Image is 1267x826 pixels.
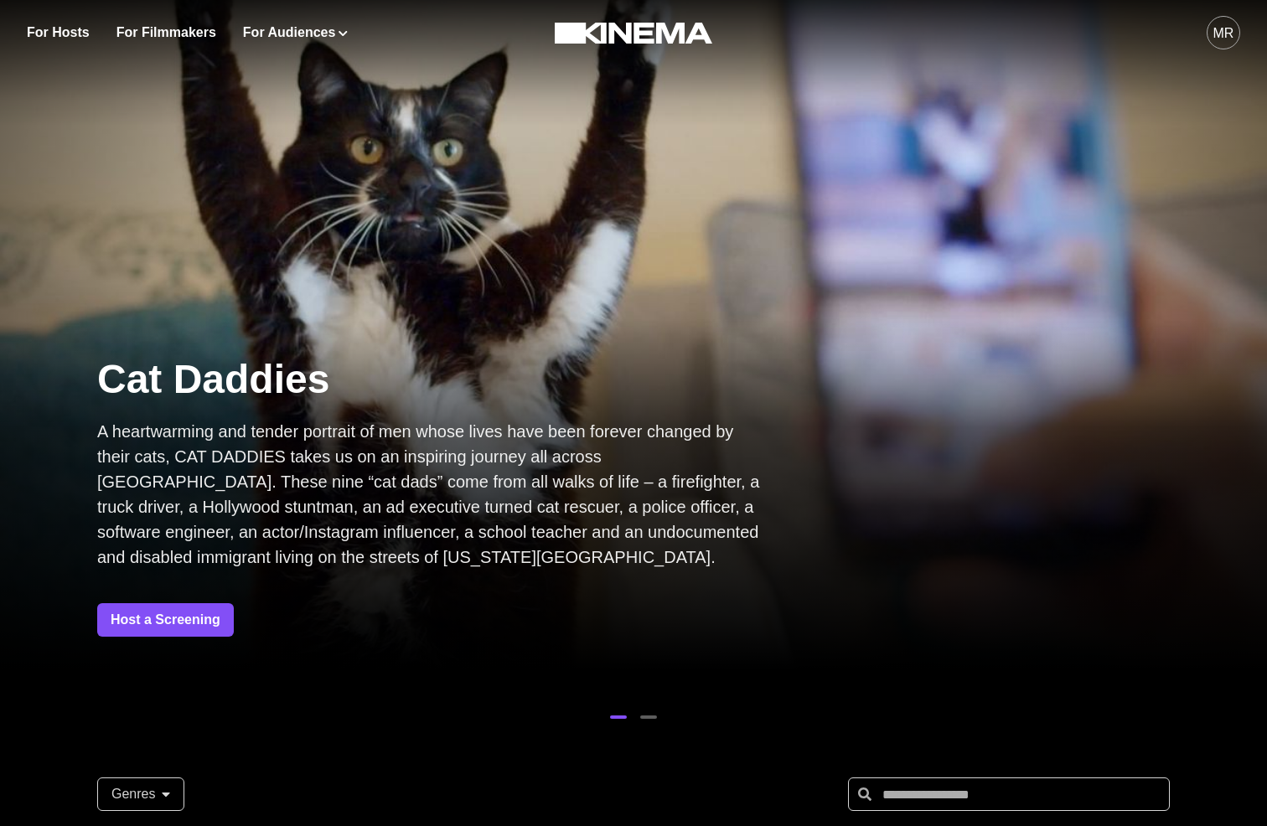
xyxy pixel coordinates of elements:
p: Cat Daddies [97,354,768,405]
a: For Hosts [27,23,90,43]
div: MR [1213,23,1234,44]
a: For Filmmakers [116,23,216,43]
p: A heartwarming and tender portrait of men whose lives have been forever changed by their cats, CA... [97,419,768,570]
a: Host a Screening [97,603,234,637]
button: For Audiences [243,23,348,43]
button: Genres [97,777,184,811]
